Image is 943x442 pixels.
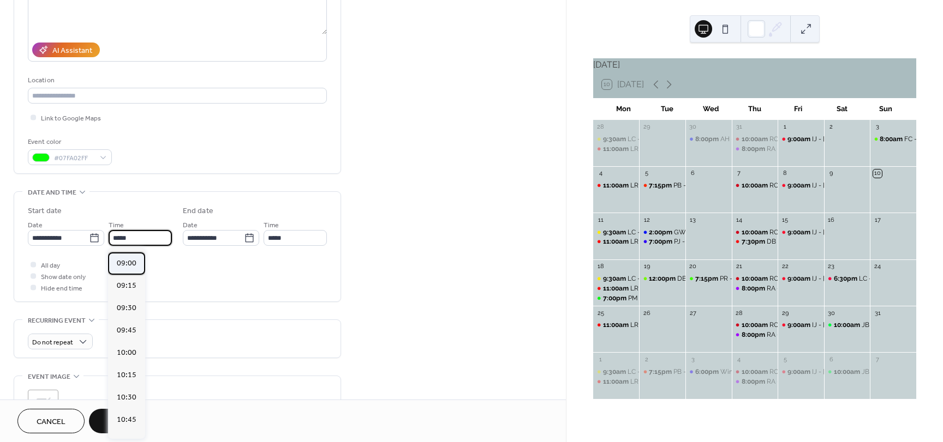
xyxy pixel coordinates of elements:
[41,260,60,271] span: All day
[864,98,908,120] div: Sun
[32,43,100,57] button: AI Assistant
[117,347,136,359] span: 10:00
[41,283,82,294] span: Hide end time
[593,284,640,293] div: LR - Yoga group
[781,263,789,271] div: 22
[873,216,881,224] div: 17
[787,135,812,144] span: 9:00am
[732,330,778,340] div: RA - Band Practice (Thu)
[649,181,673,190] span: 7:15pm
[639,274,685,283] div: DB - Memory Club Fun Day
[628,274,662,283] div: LC - Pilates
[603,367,628,377] span: 9:30am
[787,367,812,377] span: 9:00am
[28,315,86,326] span: Recurring event
[593,228,640,237] div: LC - Pilates
[812,320,939,330] div: IJ - [GEOGRAPHIC_DATA][PERSON_NAME]
[769,367,799,377] div: RC - Yoga
[630,284,679,293] div: LR - Yoga group
[720,367,822,377] div: Wine and Words on Wednesdays
[603,228,628,237] span: 9:30am
[767,144,840,154] div: RA - Band Practice (Thu)
[603,274,628,283] span: 9:30am
[603,294,628,303] span: 7:00pm
[593,144,640,154] div: LR - Yoga group
[824,274,870,283] div: LC - Young Church
[264,220,279,231] span: Time
[742,377,767,386] span: 8:00pm
[603,135,628,144] span: 9:30am
[732,377,778,386] div: RA - Band Practice (Thu)
[732,181,778,190] div: RC - Yoga
[880,135,904,144] span: 8:00am
[639,228,685,237] div: GW-Fire Extinguiser Test
[742,144,767,154] span: 8:00pm
[673,367,715,377] div: PB - Art group
[769,320,799,330] div: RC - Yoga
[17,409,85,433] button: Cancel
[639,237,685,246] div: PJ - HCLC
[732,284,778,293] div: RA - Band Practice (Thu)
[596,169,605,178] div: 4
[630,144,679,154] div: LR - Yoga group
[603,181,630,190] span: 11:00am
[742,237,767,246] span: 7:30pm
[742,330,767,340] span: 8:00pm
[593,294,640,303] div: PM - Band Practice
[603,284,630,293] span: 11:00am
[778,181,824,190] div: IJ - St Johns church
[824,320,870,330] div: JB - Art workshop
[769,135,799,144] div: RC - Yoga
[820,98,864,120] div: Sat
[109,220,124,231] span: Time
[28,390,58,420] div: ;
[642,216,650,224] div: 12
[787,320,812,330] span: 9:00am
[674,228,749,237] div: GW-Fire Extinguiser Test
[689,169,697,178] div: 6
[742,181,769,190] span: 10:00am
[742,320,769,330] span: 10:00am
[781,355,789,364] div: 5
[827,216,835,224] div: 16
[732,228,778,237] div: RC - Yoga
[827,263,835,271] div: 23
[824,367,870,377] div: JB - Art workshop
[769,274,799,283] div: RC - Yoga
[642,169,650,178] div: 5
[742,228,769,237] span: 10:00am
[735,169,743,178] div: 7
[873,309,881,317] div: 31
[862,367,915,377] div: JB - Art workshop
[732,135,778,144] div: RC - Yoga
[642,309,650,317] div: 26
[778,367,824,377] div: IJ - St Johns church
[777,98,820,120] div: Fri
[827,123,835,131] div: 2
[54,153,94,164] span: #07FA02FF
[827,309,835,317] div: 30
[695,367,720,377] span: 6:00pm
[733,98,777,120] div: Thu
[89,409,145,433] button: Save
[603,144,630,154] span: 11:00am
[117,414,136,426] span: 10:45
[720,135,779,144] div: AH - Parish Council
[778,135,824,144] div: IJ - St Johns church
[646,98,689,120] div: Tue
[732,320,778,330] div: RC - Yoga
[603,320,630,330] span: 11:00am
[689,98,733,120] div: Wed
[695,274,720,283] span: 7:15pm
[873,169,881,178] div: 10
[117,280,136,292] span: 09:15
[812,135,939,144] div: IJ - [GEOGRAPHIC_DATA][PERSON_NAME]
[695,135,720,144] span: 8:00pm
[689,263,697,271] div: 20
[639,181,685,190] div: PB - Art group
[732,144,778,154] div: RA - Band Practice (Thu)
[37,416,65,428] span: Cancel
[781,216,789,224] div: 15
[812,274,939,283] div: IJ - [GEOGRAPHIC_DATA][PERSON_NAME]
